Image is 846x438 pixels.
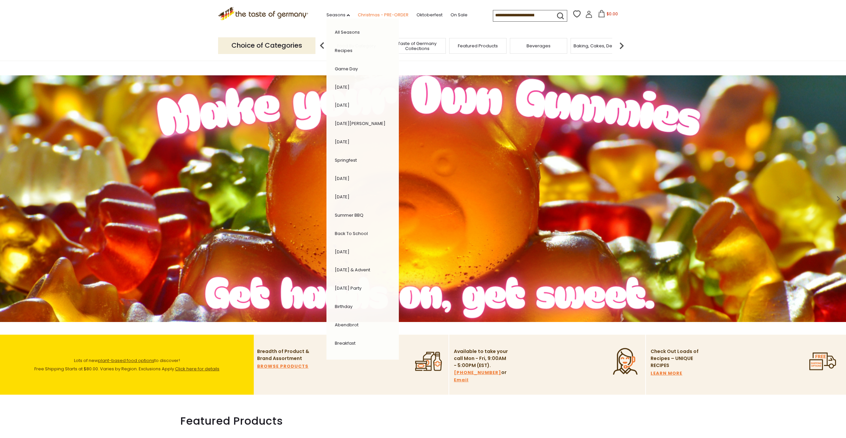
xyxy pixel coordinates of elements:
a: On Sale [451,11,468,19]
a: BROWSE PRODUCTS [257,363,308,370]
a: [DATE] [335,102,349,108]
a: Summer BBQ [335,212,363,218]
p: Check Out Loads of Recipes – UNIQUE RECIPES [651,348,699,369]
a: Christmas - PRE-ORDER [358,11,408,19]
a: [PHONE_NUMBER] [454,369,501,376]
a: Oktoberfest [416,11,443,19]
a: Beverages [527,43,551,48]
button: $0.00 [594,10,622,20]
a: plant-based food options [98,357,154,364]
p: Choice of Categories [218,37,315,54]
a: LEARN MORE [651,370,682,377]
a: Baking, Cakes, Desserts [574,43,625,48]
p: Available to take your call Mon - Fri, 9:00AM - 5:00PM (EST). or [454,348,509,384]
a: Seasons [326,11,350,19]
a: Springfest [335,157,357,163]
a: Taste of Germany Collections [390,41,444,51]
a: All Seasons [335,29,360,35]
a: Featured Products [458,43,498,48]
a: Game Day [335,66,358,72]
a: Click here for details [175,366,219,372]
a: [DATE][PERSON_NAME] [335,120,385,127]
a: [DATE] & Advent [335,267,370,273]
a: [DATE] Party [335,285,361,291]
a: [DATE] [335,249,349,255]
span: Lots of new to discover! Free Shipping Starts at $80.00. Varies by Region. Exclusions Apply. [34,357,219,372]
span: $0.00 [607,11,618,17]
p: Breadth of Product & Brand Assortment [257,348,312,362]
img: previous arrow [315,39,329,52]
a: Breakfast [335,340,355,346]
a: Back to School [335,230,368,237]
a: Birthday [335,303,352,310]
a: [DATE] [335,84,349,90]
img: next arrow [615,39,628,52]
a: [DATE] [335,175,349,182]
a: Recipes [335,47,352,54]
a: Email [454,376,469,384]
a: [DATE] [335,194,349,200]
a: Abendbrot [335,322,358,328]
a: [DATE] [335,139,349,145]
